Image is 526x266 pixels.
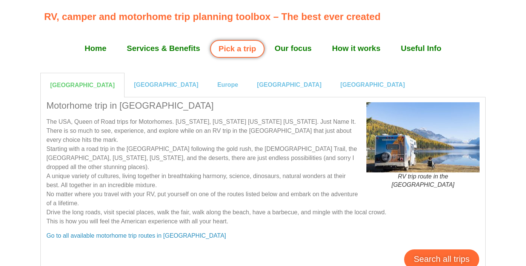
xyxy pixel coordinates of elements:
[217,81,238,88] a: Europe
[44,39,482,58] nav: Menu
[44,9,486,24] p: RV, camper and motorhome trip planning toolbox – The best ever created
[340,81,405,88] a: [GEOGRAPHIC_DATA]
[322,39,391,58] a: How it works
[134,81,198,88] a: [GEOGRAPHIC_DATA]
[117,39,210,58] a: Services & Benefits
[366,102,480,172] img: RV trip route in the USA
[46,117,480,226] p: The USA, Queen of Road trips for Motorhomes. [US_STATE], [US_STATE] [US_STATE] [US_STATE]. Just N...
[257,81,321,88] a: [GEOGRAPHIC_DATA]
[74,39,117,58] a: Home
[366,172,480,189] figcaption: RV trip route in the [GEOGRAPHIC_DATA]
[265,39,322,58] a: Our focus
[210,40,264,58] a: Pick a trip
[391,39,451,58] a: Useful Info
[46,232,226,239] a: Go to all available motorhome trip routes in [GEOGRAPHIC_DATA]
[46,100,480,111] h4: Motorhome trip in [GEOGRAPHIC_DATA]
